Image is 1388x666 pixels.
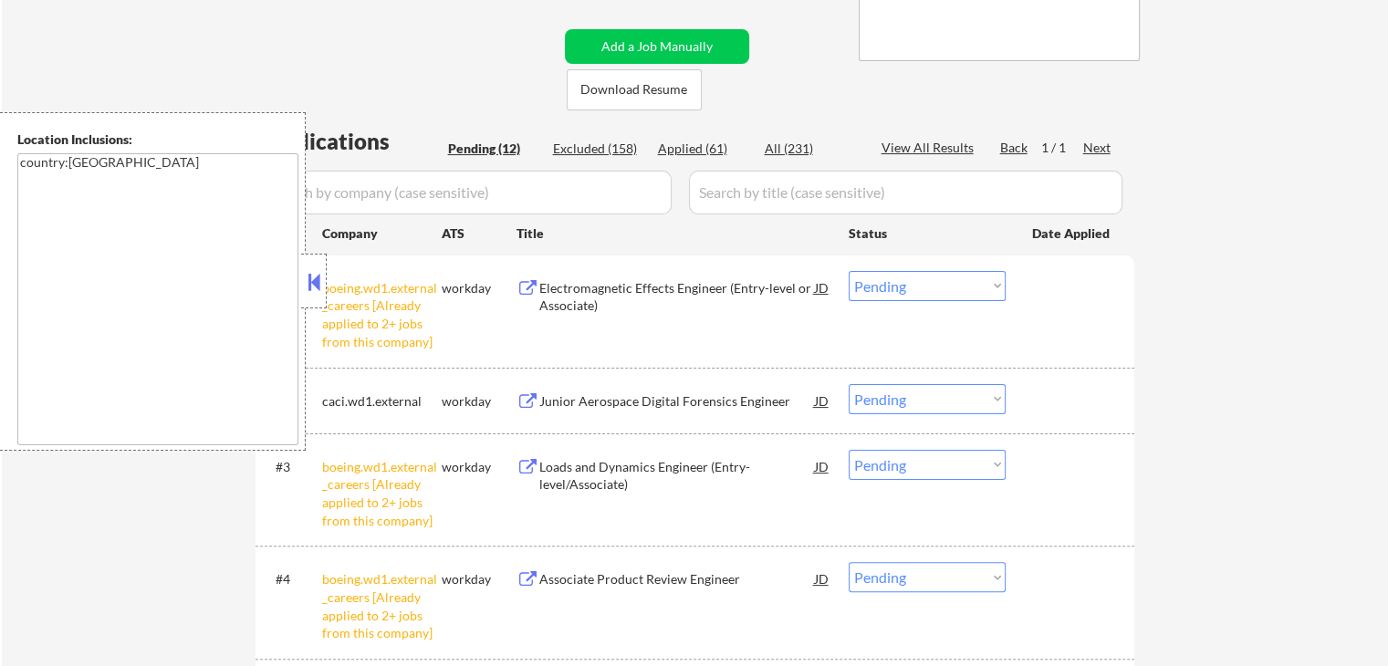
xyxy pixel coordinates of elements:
input: Search by title (case sensitive) [689,171,1122,214]
div: Title [517,224,831,243]
div: boeing.wd1.external_careers [Already applied to 2+ jobs from this company] [322,279,442,350]
div: Associate Product Review Engineer [539,570,815,588]
div: workday [442,392,517,411]
div: #4 [276,570,308,588]
div: View All Results [882,139,979,157]
div: Excluded (158) [553,140,644,158]
div: Loads and Dynamics Engineer (Entry-level/Associate) [539,458,815,494]
div: Applications [261,130,442,152]
div: workday [442,279,517,297]
div: Back [1000,139,1029,157]
div: 1 / 1 [1041,139,1083,157]
div: Applied (61) [658,140,749,158]
div: Next [1083,139,1112,157]
div: workday [442,458,517,476]
div: Company [322,224,442,243]
div: Status [849,216,1006,249]
div: workday [442,570,517,588]
div: Junior Aerospace Digital Forensics Engineer [539,392,815,411]
div: caci.wd1.external [322,392,442,411]
div: All (231) [765,140,856,158]
input: Search by company (case sensitive) [261,171,672,214]
div: ATS [442,224,517,243]
div: JD [813,384,831,417]
div: Date Applied [1032,224,1112,243]
div: Location Inclusions: [17,130,298,149]
div: JD [813,271,831,304]
div: boeing.wd1.external_careers [Already applied to 2+ jobs from this company] [322,458,442,529]
button: Add a Job Manually [565,29,749,64]
div: Pending (12) [448,140,539,158]
div: JD [813,562,831,595]
div: JD [813,450,831,483]
div: Electromagnetic Effects Engineer (Entry-level or Associate) [539,279,815,315]
div: #3 [276,458,308,476]
div: boeing.wd1.external_careers [Already applied to 2+ jobs from this company] [322,570,442,641]
button: Download Resume [567,69,702,110]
